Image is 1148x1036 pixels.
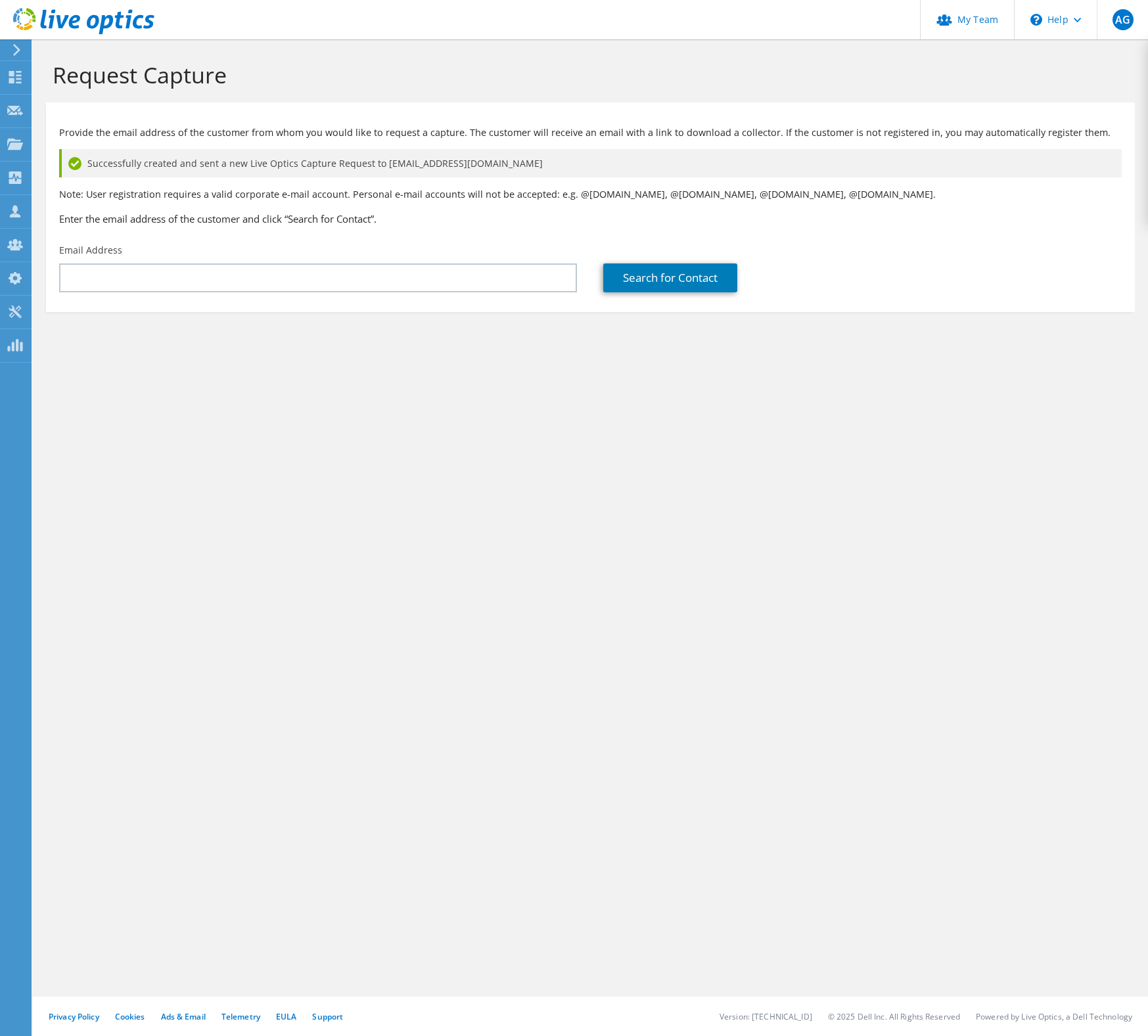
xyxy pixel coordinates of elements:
[603,263,737,292] a: Search for Contact
[720,1011,812,1022] li: Version: [TECHNICAL_ID]
[221,1011,260,1022] a: Telemetry
[59,187,1122,202] p: Note: User registration requires a valid corporate e-mail account. Personal e-mail accounts will ...
[59,212,1122,226] h3: Enter the email address of the customer and click “Search for Contact”.
[828,1011,960,1022] li: © 2025 Dell Inc. All Rights Reserved
[49,1011,99,1022] a: Privacy Policy
[59,244,122,257] label: Email Address
[87,156,543,171] span: Successfully created and sent a new Live Optics Capture Request to [EMAIL_ADDRESS][DOMAIN_NAME]
[1113,9,1134,30] span: AG
[53,61,1122,89] h1: Request Capture
[1030,14,1042,26] svg: \n
[312,1011,343,1022] a: Support
[976,1011,1132,1022] li: Powered by Live Optics, a Dell Technology
[276,1011,296,1022] a: EULA
[59,125,1122,140] p: Provide the email address of the customer from whom you would like to request a capture. The cust...
[115,1011,145,1022] a: Cookies
[161,1011,206,1022] a: Ads & Email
